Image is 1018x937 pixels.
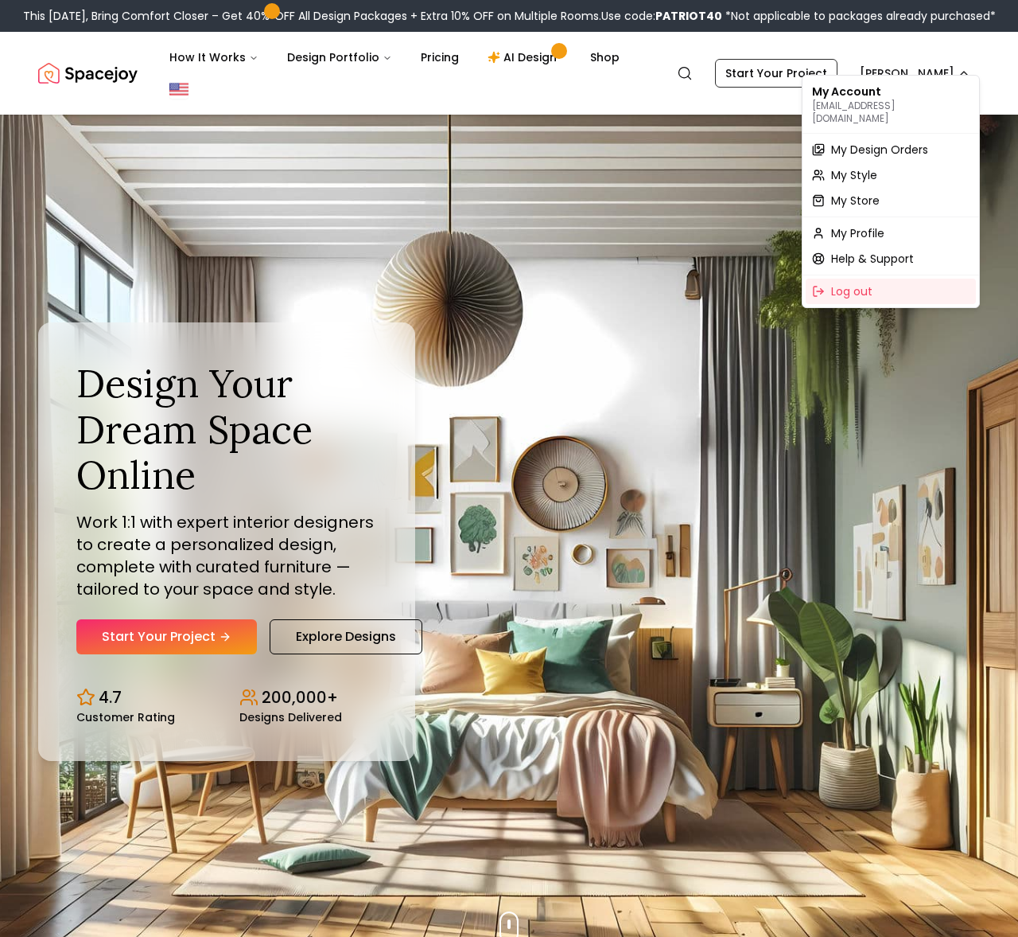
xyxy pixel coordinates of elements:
[812,100,969,125] p: [EMAIL_ADDRESS][DOMAIN_NAME]
[806,188,976,213] a: My Store
[831,167,877,183] span: My Style
[831,193,880,209] span: My Store
[831,142,928,158] span: My Design Orders
[831,225,884,241] span: My Profile
[806,137,976,162] a: My Design Orders
[806,79,976,130] div: My Account
[831,283,872,299] span: Log out
[806,221,976,246] a: My Profile
[806,246,976,271] a: Help & Support
[802,75,980,308] div: [PERSON_NAME]
[831,251,914,267] span: Help & Support
[806,162,976,188] a: My Style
